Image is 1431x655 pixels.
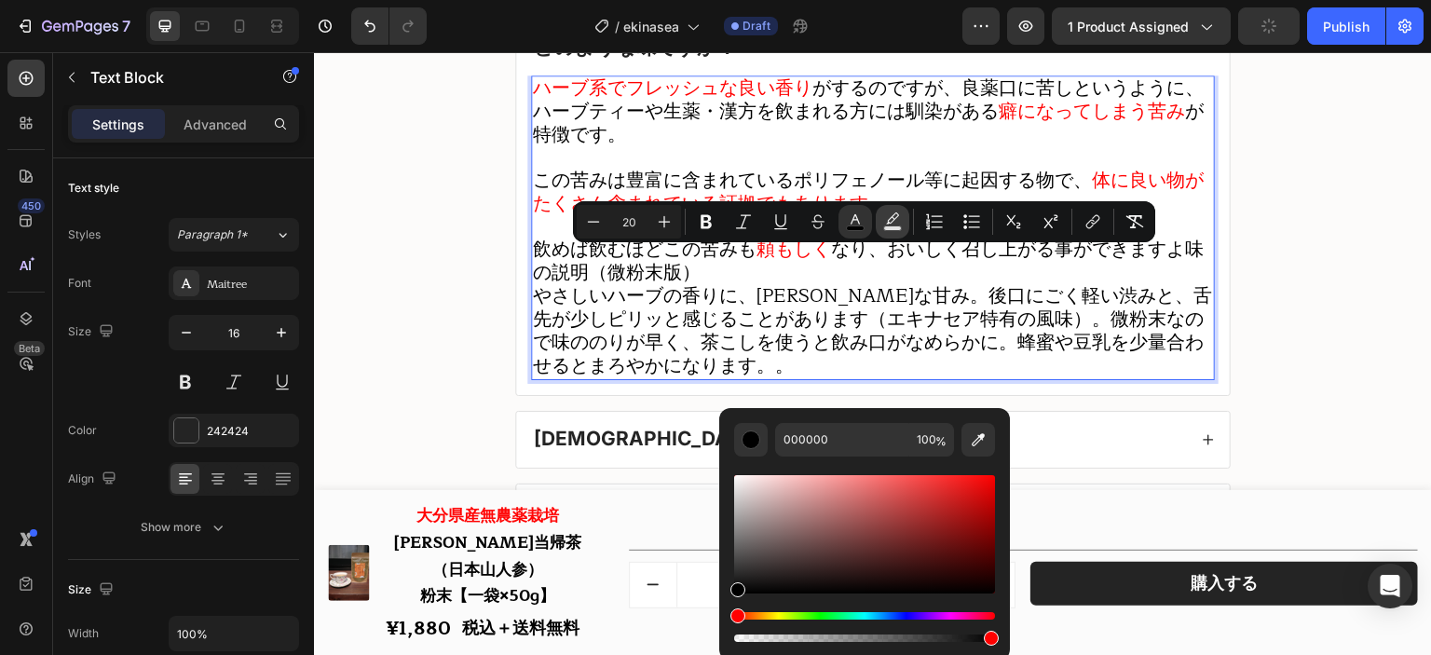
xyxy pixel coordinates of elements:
[1052,7,1231,45] button: 1 product assigned
[623,17,679,36] span: ekinasea
[169,218,299,252] button: Paragraph 1*
[573,201,1155,242] div: Editor contextual toolbar
[70,564,138,591] div: ¥1,880
[141,518,227,537] div: Show more
[743,18,770,34] span: Draft
[1368,564,1412,608] div: Open Intercom Messenger
[316,511,362,555] button: decrement
[654,511,701,555] button: increment
[734,612,995,620] div: Hue
[184,115,247,134] p: Advanced
[314,52,1431,655] iframe: Design area
[7,7,139,45] button: 7
[68,467,120,492] div: Align
[443,182,517,212] span: 頼もしく
[615,17,620,36] span: /
[207,423,294,440] div: 242424
[177,226,248,243] span: Paragraph 1*
[220,375,688,398] strong: [DEMOGRAPHIC_DATA]の飲み方を教えて下さい。
[122,15,130,37] p: 7
[351,7,427,45] div: Undo/Redo
[106,530,241,557] strong: 粉末【一袋×50g】
[80,477,267,531] strong: [PERSON_NAME]当帰茶（日本山人参）
[18,198,45,213] div: 450
[68,422,97,439] div: Color
[219,228,898,329] span: やさしいハーブの香りに、[PERSON_NAME]な甘み。後口にごく軽い渋みと、舌先が少しピリッと感じることがあります（エキナセア特有の風味）。微粉末なので味ののりが早く、茶こしを使うと飲み口が...
[219,182,890,236] span: なり、おいしく召し上がる事ができますよ味の説明（微粉末版）
[935,431,947,452] span: %
[68,320,117,345] div: Size
[68,511,299,544] button: Show more
[68,226,101,243] div: Styles
[362,511,655,555] input: quantity
[554,136,573,167] span: 。
[68,180,119,197] div: Text style
[775,423,909,457] input: E.g FFFFFF
[147,562,265,590] strong: 税込＋送料無料
[1068,17,1189,36] span: 1 product assigned
[170,617,298,650] input: Auto
[716,510,1104,553] button: 購入する
[219,182,443,212] span: 飲めば飲むほどこの苦みも
[92,115,144,134] p: Settings
[1323,17,1370,36] div: Publish
[68,625,99,642] div: Width
[90,66,249,89] p: Text Block
[68,578,117,603] div: Size
[1307,7,1385,45] button: Publish
[207,276,294,293] div: Maitree
[68,275,91,292] div: Font
[102,450,245,477] strong: 大分県産無農薬栽培
[14,341,45,356] div: Beta
[877,521,944,542] div: 購入する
